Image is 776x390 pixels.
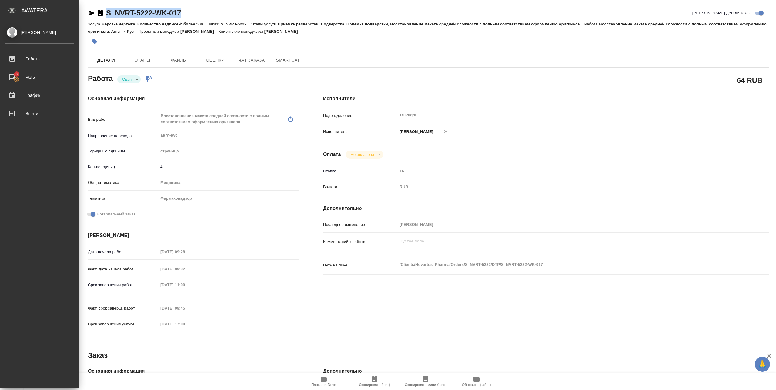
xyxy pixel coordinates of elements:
span: Файлы [164,56,193,64]
input: Пустое поле [158,320,211,328]
input: Пустое поле [158,280,211,289]
h4: Дополнительно [323,205,769,212]
button: Обновить файлы [451,373,502,390]
span: Скопировать мини-бриф [405,383,446,387]
button: Не оплачена [349,152,376,157]
a: Работы [2,51,77,66]
p: Клиентские менеджеры [219,29,264,34]
p: Срок завершения услуги [88,321,158,327]
textarea: /Clients/Novartos_Pharma/Orders/S_NVRT-5222/DTP/S_NVRT-5222-WK-017 [397,259,732,270]
p: Факт. срок заверш. работ [88,305,158,311]
p: Заказ: [208,22,221,26]
span: Оценки [201,56,230,64]
p: Этапы услуги [251,22,278,26]
p: Подразделение [323,113,397,119]
button: Сдан [120,77,133,82]
p: [PERSON_NAME] [180,29,219,34]
p: Путь на drive [323,262,397,268]
p: Приемка разверстки, Подверстка, Приемка подверстки, Восстановление макета средней сложности с пол... [278,22,584,26]
button: Добавить тэг [88,35,101,48]
input: Пустое поле [158,304,211,313]
div: Фармаконадзор [158,193,299,204]
input: ✎ Введи что-нибудь [158,162,299,171]
div: [PERSON_NAME] [5,29,74,36]
span: Папка на Drive [311,383,336,387]
a: Выйти [2,106,77,121]
h4: Основная информация [88,95,299,102]
span: 3 [12,71,21,77]
div: Выйти [5,109,74,118]
p: Верстка чертежа. Количество надписей: более 500 [102,22,207,26]
div: Чаты [5,73,74,82]
button: Удалить исполнителя [439,125,453,138]
h4: Дополнительно [323,368,769,375]
p: Проектный менеджер [139,29,180,34]
p: S_NVRT-5222 [221,22,251,26]
a: 3Чаты [2,70,77,85]
span: 🙏 [757,358,768,371]
span: Детали [92,56,121,64]
p: Исполнитель [323,129,397,135]
p: Направление перевода [88,133,158,139]
button: Скопировать бриф [349,373,400,390]
p: Факт. дата начала работ [88,266,158,272]
input: Пустое поле [397,167,732,175]
h4: Основная информация [88,368,299,375]
button: Скопировать ссылку для ЯМессенджера [88,9,95,17]
p: [PERSON_NAME] [397,129,433,135]
h2: Работа [88,73,113,83]
div: Медицина [158,178,299,188]
p: Дата начала работ [88,249,158,255]
h2: 64 RUB [737,75,762,85]
button: Скопировать ссылку [97,9,104,17]
h4: Исполнители [323,95,769,102]
div: Сдан [346,151,383,159]
span: Нотариальный заказ [97,211,135,217]
p: Комментарий к работе [323,239,397,245]
button: 🙏 [755,357,770,372]
div: График [5,91,74,100]
p: Валюта [323,184,397,190]
a: График [2,88,77,103]
p: [PERSON_NAME] [264,29,303,34]
h4: Оплата [323,151,341,158]
span: Этапы [128,56,157,64]
p: Срок завершения работ [88,282,158,288]
p: Работа [584,22,599,26]
input: Пустое поле [158,247,211,256]
span: SmartCat [273,56,303,64]
button: Папка на Drive [298,373,349,390]
p: Общая тематика [88,180,158,186]
p: Тематика [88,195,158,202]
span: Чат заказа [237,56,266,64]
div: RUB [397,182,732,192]
input: Пустое поле [397,220,732,229]
div: Сдан [117,75,141,83]
span: Скопировать бриф [359,383,390,387]
a: S_NVRT-5222-WK-017 [106,9,181,17]
span: [PERSON_NAME] детали заказа [692,10,753,16]
h2: Заказ [88,351,108,360]
p: Последнее изменение [323,222,397,228]
p: Вид работ [88,117,158,123]
p: Тарифные единицы [88,148,158,154]
span: Обновить файлы [462,383,491,387]
p: Кол-во единиц [88,164,158,170]
h4: [PERSON_NAME] [88,232,299,239]
input: Пустое поле [158,265,211,273]
div: AWATERA [21,5,79,17]
button: Скопировать мини-бриф [400,373,451,390]
div: Работы [5,54,74,63]
p: Услуга [88,22,102,26]
p: Ставка [323,168,397,174]
div: страница [158,146,299,156]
